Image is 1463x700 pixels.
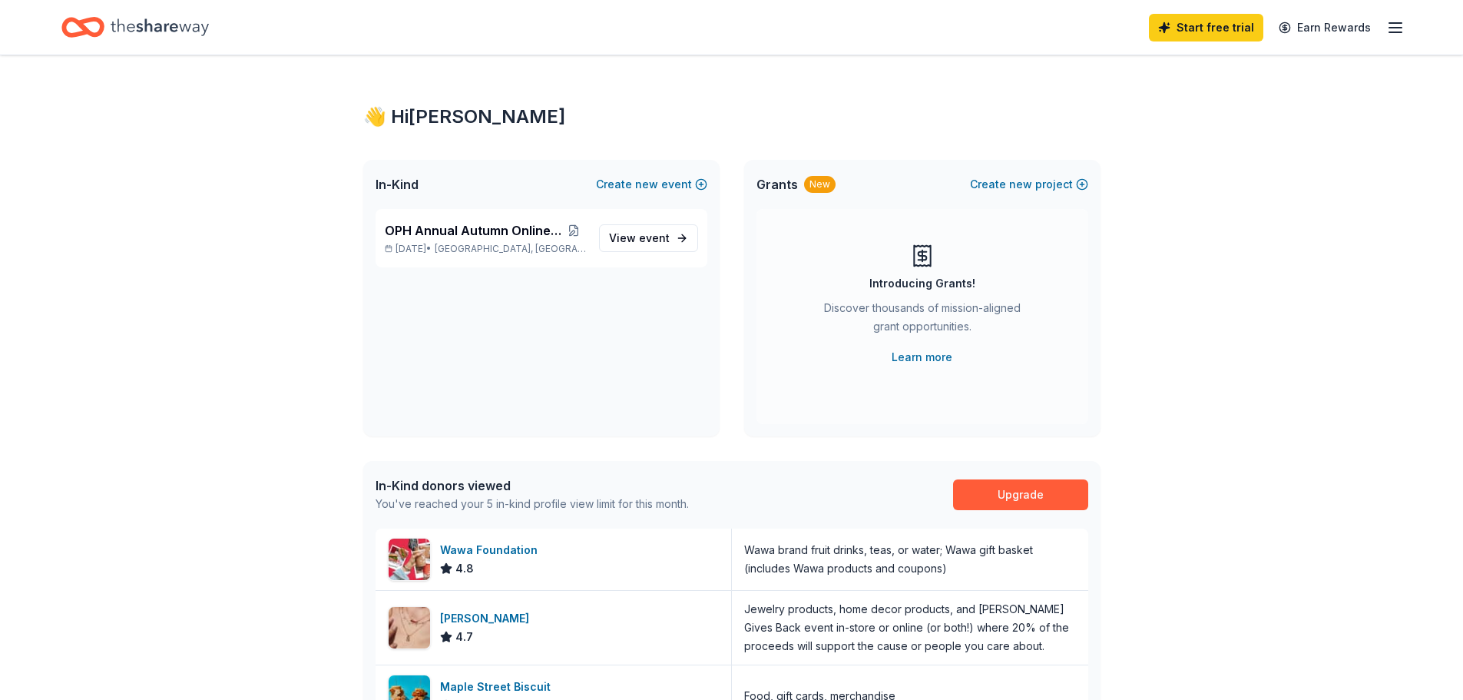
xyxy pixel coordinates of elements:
[385,221,561,240] span: OPH Annual Autumn Online Auction
[599,224,698,252] a: View event
[61,9,209,45] a: Home
[744,600,1076,655] div: Jewelry products, home decor products, and [PERSON_NAME] Gives Back event in-store or online (or ...
[596,175,707,194] button: Createnewevent
[953,479,1088,510] a: Upgrade
[455,628,473,646] span: 4.7
[440,541,544,559] div: Wawa Foundation
[869,274,975,293] div: Introducing Grants!
[1009,175,1032,194] span: new
[804,176,836,193] div: New
[1269,14,1380,41] a: Earn Rewards
[635,175,658,194] span: new
[1149,14,1263,41] a: Start free trial
[609,229,670,247] span: View
[440,678,557,696] div: Maple Street Biscuit
[376,175,419,194] span: In-Kind
[744,541,1076,578] div: Wawa brand fruit drinks, teas, or water; Wawa gift basket (includes Wawa products and coupons)
[389,539,430,580] img: Image for Wawa Foundation
[455,559,474,578] span: 4.8
[363,105,1101,129] div: 👋 Hi [PERSON_NAME]
[639,231,670,244] span: event
[376,495,689,513] div: You've reached your 5 in-kind profile view limit for this month.
[376,476,689,495] div: In-Kind donors viewed
[440,609,535,628] div: [PERSON_NAME]
[892,348,952,367] a: Learn more
[385,243,587,255] p: [DATE] •
[756,175,798,194] span: Grants
[970,175,1088,194] button: Createnewproject
[389,607,430,649] img: Image for Kendra Scott
[435,243,586,255] span: [GEOGRAPHIC_DATA], [GEOGRAPHIC_DATA]
[818,299,1027,342] div: Discover thousands of mission-aligned grant opportunities.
